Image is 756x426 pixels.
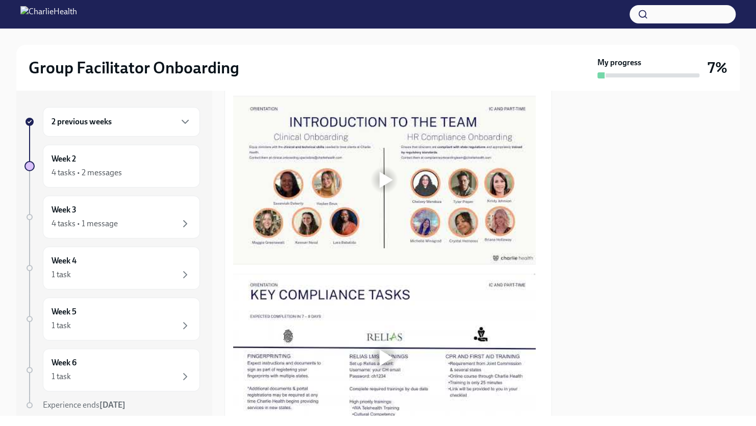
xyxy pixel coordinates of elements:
h6: Week 4 [52,255,77,267]
h6: 2 previous weeks [52,116,112,127]
a: Week 24 tasks • 2 messages [24,145,200,188]
h3: 7% [708,59,727,77]
a: Week 51 task [24,298,200,340]
a: Week 41 task [24,247,200,289]
h6: Week 6 [52,357,77,368]
h6: Week 5 [52,306,77,317]
a: Week 61 task [24,349,200,391]
h6: Week 2 [52,153,76,165]
h2: Group Facilitator Onboarding [29,58,239,78]
div: 1 task [52,371,71,382]
div: 1 task [52,269,71,280]
div: 2 previous weeks [43,107,200,137]
strong: My progress [597,57,641,68]
div: 4 tasks • 1 message [52,218,118,229]
span: Experience ends [43,400,125,410]
strong: [DATE] [99,400,125,410]
div: 1 task [52,320,71,331]
div: 4 tasks • 2 messages [52,167,122,178]
a: Week 34 tasks • 1 message [24,196,200,238]
img: CharlieHealth [20,6,77,22]
h6: Week 3 [52,204,77,216]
